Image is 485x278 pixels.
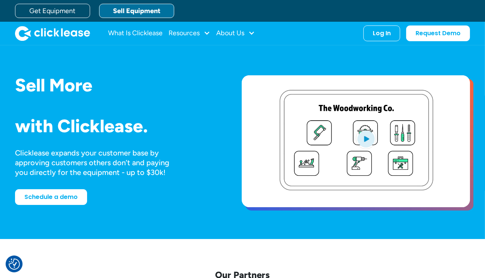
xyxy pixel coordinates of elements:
[9,259,20,270] img: Revisit consent button
[15,4,90,18] a: Get Equipment
[242,75,470,207] a: open lightbox
[15,26,90,41] img: Clicklease logo
[15,189,87,205] a: Schedule a demo
[15,75,218,95] h1: Sell More
[373,30,391,37] div: Log In
[15,116,218,136] h1: with Clicklease.
[356,128,376,149] img: Blue play button logo on a light blue circular background
[9,259,20,270] button: Consent Preferences
[15,148,183,177] div: Clicklease expands your customer base by approving customers others don’t and paying you directly...
[15,26,90,41] a: home
[99,4,174,18] a: Sell Equipment
[169,26,210,41] div: Resources
[406,25,470,41] a: Request Demo
[216,26,255,41] div: About Us
[108,26,163,41] a: What Is Clicklease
